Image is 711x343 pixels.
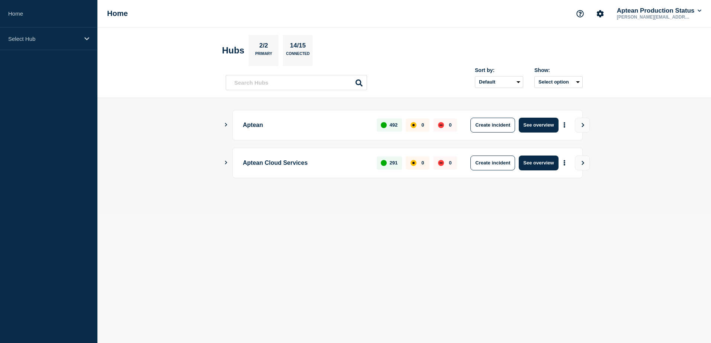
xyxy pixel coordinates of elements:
[534,67,583,73] div: Show:
[470,118,515,133] button: Create incident
[411,122,416,128] div: affected
[8,36,80,42] p: Select Hub
[226,75,367,90] input: Search Hubs
[107,9,128,18] h1: Home
[255,52,272,59] p: Primary
[286,52,309,59] p: Connected
[222,45,244,56] h2: Hubs
[381,122,387,128] div: up
[390,160,398,166] p: 291
[575,118,590,133] button: View
[572,6,588,22] button: Support
[449,122,451,128] p: 0
[475,76,523,88] select: Sort by
[560,156,569,170] button: More actions
[257,42,271,52] p: 2/2
[534,76,583,88] button: Select option
[592,6,608,22] button: Account settings
[615,14,693,20] p: [PERSON_NAME][EMAIL_ADDRESS][PERSON_NAME][DOMAIN_NAME]
[421,160,424,166] p: 0
[475,67,523,73] div: Sort by:
[243,156,368,170] p: Aptean Cloud Services
[438,122,444,128] div: down
[615,7,703,14] button: Aptean Production Status
[438,160,444,166] div: down
[449,160,451,166] p: 0
[519,156,558,170] button: See overview
[224,122,228,128] button: Show Connected Hubs
[224,160,228,166] button: Show Connected Hubs
[411,160,416,166] div: affected
[243,118,368,133] p: Aptean
[381,160,387,166] div: up
[390,122,398,128] p: 492
[575,156,590,170] button: View
[421,122,424,128] p: 0
[470,156,515,170] button: Create incident
[519,118,558,133] button: See overview
[560,118,569,132] button: More actions
[287,42,309,52] p: 14/15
